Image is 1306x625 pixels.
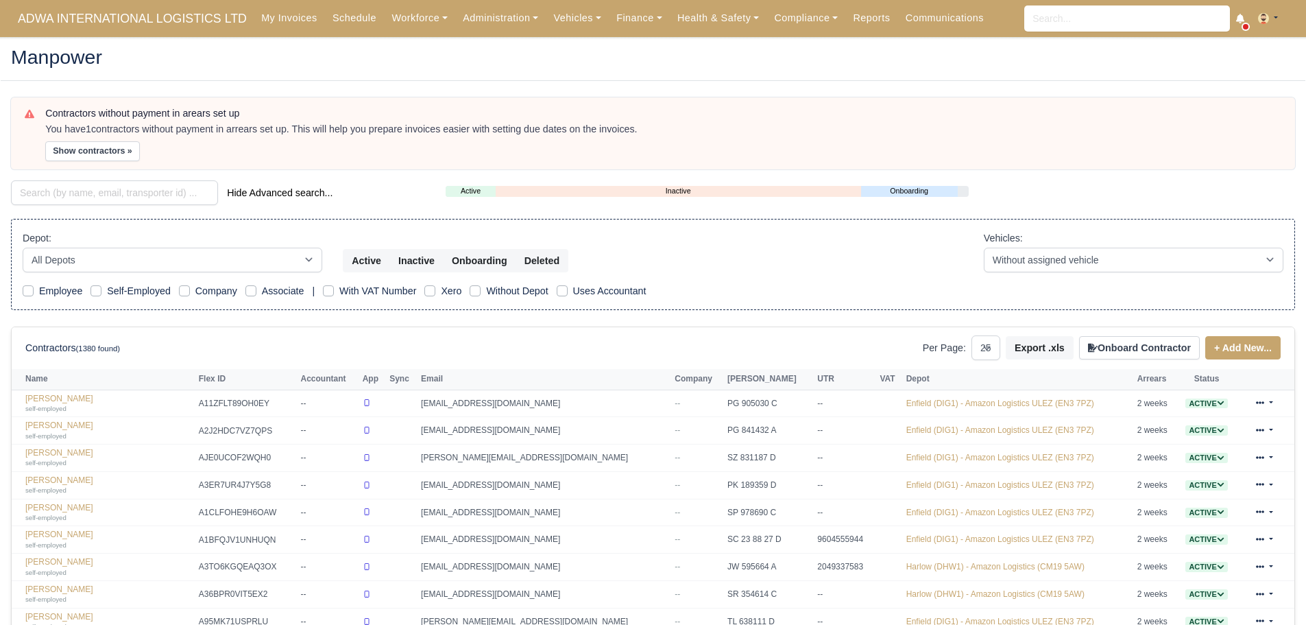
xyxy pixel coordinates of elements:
span: Active [1185,508,1227,518]
td: [EMAIL_ADDRESS][DOMAIN_NAME] [418,390,671,417]
span: Active [1185,480,1227,491]
td: -- [814,445,876,472]
td: PG 841432 A [724,417,814,445]
a: Enfield (DIG1) - Amazon Logistics ULEZ (EN3 7PZ) [906,425,1094,435]
span: -- [675,399,680,408]
div: + Add New... [1200,336,1281,359]
td: -- [298,471,359,499]
td: [EMAIL_ADDRESS][DOMAIN_NAME] [418,526,671,554]
a: Active [1185,508,1227,517]
button: Inactive [389,249,444,272]
td: SZ 831187 D [724,445,814,472]
a: Compliance [766,5,845,32]
label: Self-Employed [107,283,171,299]
a: Active [446,185,495,197]
td: 2049337583 [814,554,876,581]
small: self-employed [25,459,66,467]
a: Active [1185,534,1227,544]
td: A1BFQJV1UNHUQN [195,526,298,554]
th: Arrears [1134,369,1178,390]
td: -- [814,581,876,609]
a: [PERSON_NAME] self-employed [25,394,192,414]
td: 2 weeks [1134,499,1178,526]
a: Enfield (DIG1) - Amazon Logistics ULEZ (EN3 7PZ) [906,534,1094,544]
a: + Add New... [1205,336,1281,359]
td: [EMAIL_ADDRESS][DOMAIN_NAME] [418,499,671,526]
h2: Manpower [11,47,1295,67]
th: Email [418,369,671,390]
a: [PERSON_NAME] self-employed [25,557,192,577]
div: You have contractors without payment in arrears set up. This will help you prepare invoices easie... [45,123,1281,137]
td: -- [298,445,359,472]
button: Active [343,249,390,272]
a: Active [1185,453,1227,462]
small: self-employed [25,595,66,603]
td: 2 weeks [1134,554,1178,581]
th: Company [671,369,724,390]
a: Administration [455,5,546,32]
a: Active [1185,425,1227,435]
small: self-employed [25,486,66,494]
a: Vehicles [546,5,609,32]
td: -- [298,499,359,526]
small: self-employed [25,569,66,576]
td: 2 weeks [1134,581,1178,609]
label: Company [195,283,237,299]
td: -- [298,390,359,417]
span: | [312,285,315,296]
td: SR 354614 C [724,581,814,609]
td: -- [298,526,359,554]
a: Active [1185,399,1227,408]
small: self-employed [25,432,66,440]
label: Without Depot [486,283,548,299]
a: Harlow (DHW1) - Amazon Logistics (CM19 5AW) [906,589,1085,599]
a: [PERSON_NAME] self-employed [25,530,192,550]
a: Enfield (DIG1) - Amazon Logistics ULEZ (EN3 7PZ) [906,508,1094,517]
span: -- [675,508,680,517]
h6: Contractors [25,342,120,354]
small: self-employed [25,541,66,549]
a: Onboarding [861,185,958,197]
td: [EMAIL_ADDRESS][DOMAIN_NAME] [418,581,671,609]
button: Show contractors » [45,141,140,161]
a: [PERSON_NAME] self-employed [25,503,192,523]
th: [PERSON_NAME] [724,369,814,390]
a: [PERSON_NAME] self-employed [25,585,192,604]
td: SC 23 88 27 D [724,526,814,554]
td: -- [814,499,876,526]
span: Active [1185,534,1227,545]
button: Export .xls [1006,336,1074,359]
td: 2 weeks [1134,445,1178,472]
a: Communications [898,5,992,32]
td: A3ER7UR4J7Y5G8 [195,471,298,499]
label: Per Page: [923,340,966,356]
iframe: Chat Widget [1237,559,1306,625]
td: -- [814,471,876,499]
span: ADWA INTERNATIONAL LOGISTICS LTD [11,5,254,32]
label: Depot: [23,231,51,246]
a: Enfield (DIG1) - Amazon Logistics ULEZ (EN3 7PZ) [906,480,1094,490]
span: -- [675,425,680,435]
a: [PERSON_NAME] self-employed [25,448,192,468]
td: SP 978690 C [724,499,814,526]
th: Depot [903,369,1134,390]
label: Vehicles: [984,231,1023,246]
td: 9604555944 [814,526,876,554]
label: Xero [441,283,461,299]
button: Onboard Contractor [1079,336,1200,359]
a: [PERSON_NAME] self-employed [25,475,192,495]
th: Name [12,369,195,390]
th: Sync [386,369,418,390]
th: UTR [814,369,876,390]
td: -- [298,417,359,445]
small: self-employed [25,405,66,412]
td: 2 weeks [1134,471,1178,499]
h6: Contractors without payment in arears set up [45,108,1281,119]
th: App [359,369,387,390]
td: -- [298,581,359,609]
small: self-employed [25,514,66,521]
a: Reports [845,5,897,32]
a: Finance [609,5,670,32]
